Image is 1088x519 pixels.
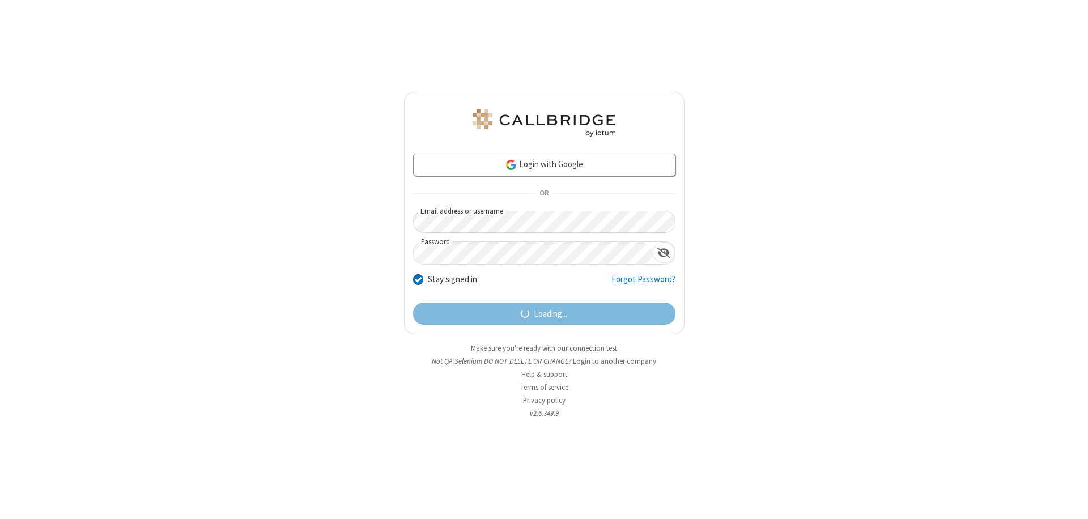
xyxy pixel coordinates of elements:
a: Login with Google [413,154,675,176]
img: google-icon.png [505,159,517,171]
a: Help & support [521,369,567,379]
a: Terms of service [520,382,568,392]
span: OR [535,186,553,202]
span: Loading... [534,308,567,321]
a: Forgot Password? [611,273,675,295]
button: Login to another company [573,356,656,367]
button: Loading... [413,303,675,325]
a: Make sure you're ready with our connection test [471,343,617,353]
div: Show password [653,242,675,263]
a: Privacy policy [523,395,566,405]
li: Not QA Selenium DO NOT DELETE OR CHANGE? [404,356,685,367]
input: Password [414,242,653,264]
li: v2.6.349.9 [404,408,685,419]
input: Email address or username [413,211,675,233]
label: Stay signed in [428,273,477,286]
img: QA Selenium DO NOT DELETE OR CHANGE [470,109,618,137]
